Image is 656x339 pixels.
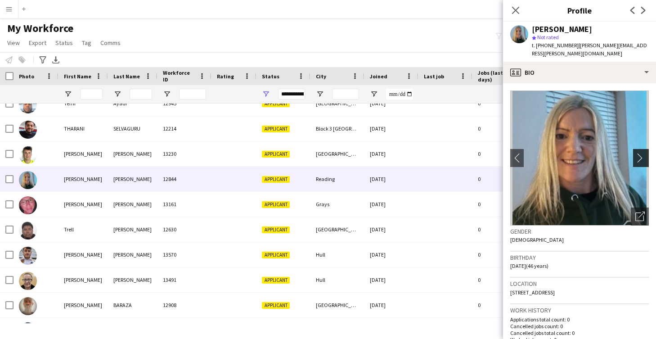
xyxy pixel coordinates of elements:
[262,176,290,183] span: Applicant
[58,267,108,292] div: [PERSON_NAME]
[58,293,108,317] div: [PERSON_NAME]
[262,252,290,258] span: Applicant
[64,73,91,80] span: First Name
[310,293,364,317] div: [GEOGRAPHIC_DATA]
[532,42,579,49] span: t. [PHONE_NUMBER]
[472,91,531,116] div: 0
[532,42,647,57] span: | [PERSON_NAME][EMAIL_ADDRESS][PERSON_NAME][DOMAIN_NAME]
[19,95,37,113] img: Temi Ayadi
[80,89,103,99] input: First Name Filter Input
[510,236,564,243] span: [DEMOGRAPHIC_DATA]
[472,217,531,242] div: 0
[262,277,290,284] span: Applicant
[364,293,418,317] div: [DATE]
[7,22,73,35] span: My Workforce
[19,297,37,315] img: VICTOR BARAZA
[19,221,37,240] img: Trell Cephas
[108,242,157,267] div: [PERSON_NAME]
[262,100,290,107] span: Applicant
[113,73,140,80] span: Last Name
[52,37,76,49] a: Status
[370,90,378,98] button: Open Filter Menu
[332,89,359,99] input: City Filter Input
[364,167,418,191] div: [DATE]
[108,192,157,217] div: [PERSON_NAME]
[364,242,418,267] div: [DATE]
[157,192,211,217] div: 13161
[7,39,20,47] span: View
[113,90,121,98] button: Open Filter Menu
[510,289,555,296] span: [STREET_ADDRESS]
[25,37,50,49] a: Export
[157,116,211,141] div: 12214
[316,90,324,98] button: Open Filter Menu
[262,302,290,309] span: Applicant
[364,267,418,292] div: [DATE]
[108,91,157,116] div: Ayadi
[510,227,649,235] h3: Gender
[310,217,364,242] div: [GEOGRAPHIC_DATA]
[19,171,37,189] img: Tracey Eddington
[157,242,211,267] div: 13570
[108,267,157,292] div: [PERSON_NAME]
[510,323,649,330] p: Cancelled jobs count: 0
[364,217,418,242] div: [DATE]
[58,192,108,217] div: [PERSON_NAME]
[19,247,37,265] img: Tyler Thompson
[472,167,531,191] div: 0
[472,141,531,166] div: 0
[510,330,649,336] p: Cancelled jobs total count: 0
[157,167,211,191] div: 12844
[537,34,559,41] span: Not rated
[510,306,649,314] h3: Work history
[130,89,152,99] input: Last Name Filter Input
[503,62,656,83] div: Bio
[424,73,444,80] span: Last job
[4,37,23,49] a: View
[310,91,364,116] div: [GEOGRAPHIC_DATA]
[108,116,157,141] div: SELVAGURU
[58,242,108,267] div: [PERSON_NAME]
[108,217,157,242] div: [PERSON_NAME]
[364,116,418,141] div: [DATE]
[100,39,121,47] span: Comms
[310,116,364,141] div: Block 3 [GEOGRAPHIC_DATA]
[217,73,234,80] span: Rating
[310,192,364,217] div: Grays
[29,39,46,47] span: Export
[503,5,656,16] h3: Profile
[37,54,48,65] app-action-btn: Advanced filters
[58,91,108,116] div: Temi
[157,217,211,242] div: 12630
[262,201,290,208] span: Applicant
[157,141,211,166] div: 13230
[386,89,413,99] input: Joined Filter Input
[262,126,290,132] span: Applicant
[19,73,34,80] span: Photo
[82,39,91,47] span: Tag
[108,167,157,191] div: [PERSON_NAME]
[19,196,37,214] img: Tracy Dean
[64,90,72,98] button: Open Filter Menu
[472,116,531,141] div: 0
[58,141,108,166] div: [PERSON_NAME]
[316,73,326,80] span: City
[310,167,364,191] div: Reading
[108,141,157,166] div: [PERSON_NAME]
[50,54,61,65] app-action-btn: Export XLSX
[262,151,290,158] span: Applicant
[510,262,548,269] span: [DATE] (46 years)
[55,39,73,47] span: Status
[108,293,157,317] div: BARAZA
[58,116,108,141] div: THARANI
[310,242,364,267] div: Hull
[19,146,37,164] img: Thompson Owen
[157,293,211,317] div: 12908
[262,226,290,233] span: Applicant
[364,91,418,116] div: [DATE]
[510,90,649,226] img: Crew avatar or photo
[262,90,270,98] button: Open Filter Menu
[364,192,418,217] div: [DATE]
[510,316,649,323] p: Applications total count: 0
[19,272,37,290] img: Vicky Mouncey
